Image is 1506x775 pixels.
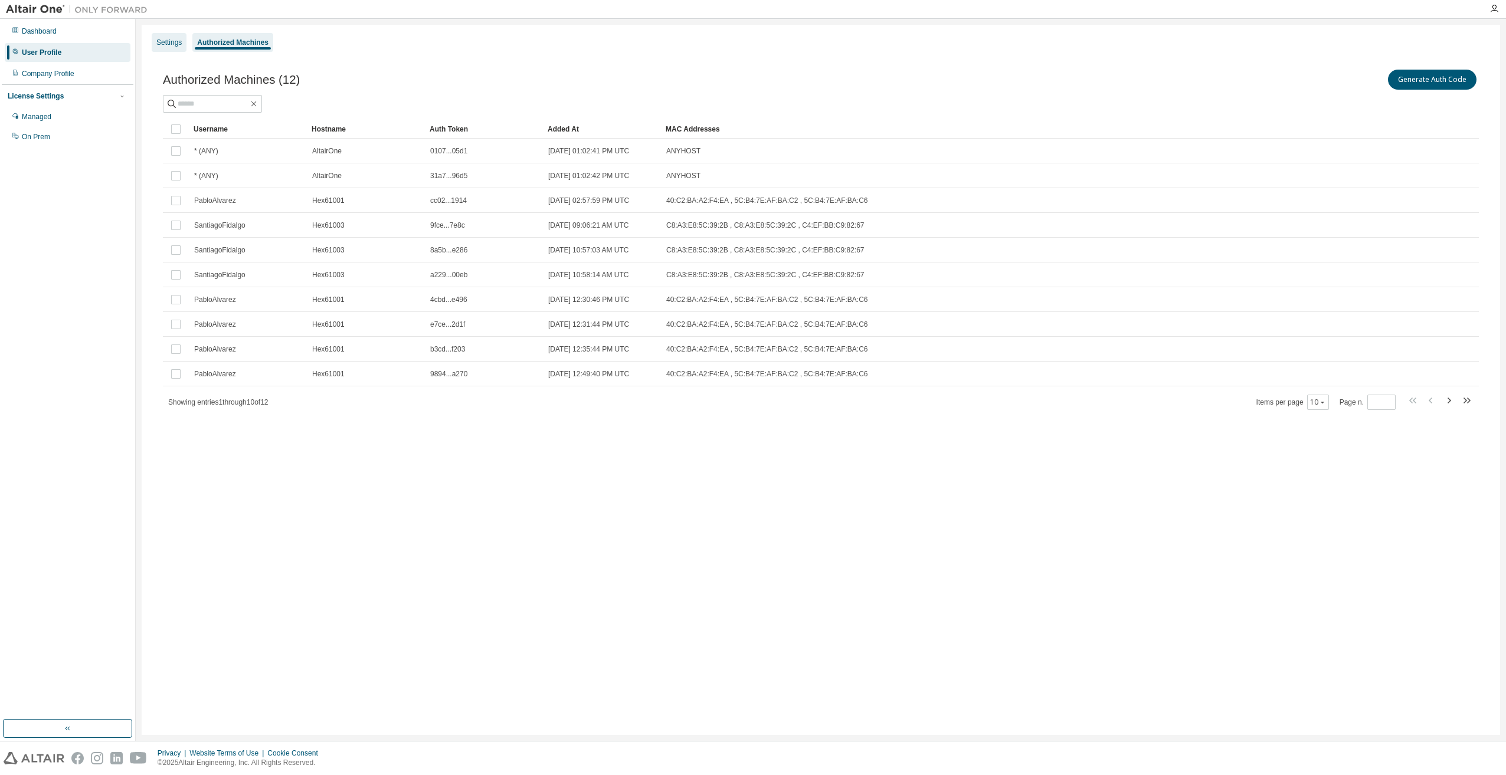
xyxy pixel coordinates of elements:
div: Authorized Machines [197,38,269,47]
div: Hostname [312,120,420,139]
span: PabloAlvarez [194,196,236,205]
span: 9894...a270 [430,369,467,379]
img: facebook.svg [71,752,84,764]
div: On Prem [22,132,50,142]
img: linkedin.svg [110,752,123,764]
span: [DATE] 12:31:44 PM UTC [548,320,629,329]
span: 40:C2:BA:A2:F4:EA , 5C:B4:7E:AF:BA:C2 , 5C:B4:7E:AF:BA:C6 [666,344,868,354]
span: ANYHOST [666,171,700,180]
span: 40:C2:BA:A2:F4:EA , 5C:B4:7E:AF:BA:C2 , 5C:B4:7E:AF:BA:C6 [666,369,868,379]
span: 40:C2:BA:A2:F4:EA , 5C:B4:7E:AF:BA:C2 , 5C:B4:7E:AF:BA:C6 [666,196,868,205]
span: [DATE] 12:49:40 PM UTC [548,369,629,379]
div: Managed [22,112,51,121]
span: a229...00eb [430,270,467,280]
span: Hex61003 [312,221,345,230]
div: Settings [156,38,182,47]
span: 0107...05d1 [430,146,467,156]
img: altair_logo.svg [4,752,64,764]
span: C8:A3:E8:5C:39:2B , C8:A3:E8:5C:39:2C , C4:EF:BB:C9:82:67 [666,270,865,280]
span: C8:A3:E8:5C:39:2B , C8:A3:E8:5C:39:2C , C4:EF:BB:C9:82:67 [666,221,865,230]
span: [DATE] 01:02:42 PM UTC [548,171,629,180]
button: Generate Auth Code [1388,70,1476,90]
span: e7ce...2d1f [430,320,465,329]
span: PabloAlvarez [194,369,236,379]
span: PabloAlvarez [194,295,236,304]
div: Added At [548,120,656,139]
img: youtube.svg [130,752,147,764]
span: Hex61001 [312,295,345,304]
span: AltairOne [312,146,342,156]
span: [DATE] 10:58:14 AM UTC [548,270,629,280]
span: * (ANY) [194,171,218,180]
div: License Settings [8,91,64,101]
span: 8a5b...e286 [430,245,467,255]
span: C8:A3:E8:5C:39:2B , C8:A3:E8:5C:39:2C , C4:EF:BB:C9:82:67 [666,245,865,255]
span: [DATE] 12:35:44 PM UTC [548,344,629,354]
span: Page n. [1340,395,1396,410]
div: Privacy [158,748,189,758]
img: instagram.svg [91,752,103,764]
span: cc02...1914 [430,196,467,205]
div: User Profile [22,48,61,57]
span: [DATE] 10:57:03 AM UTC [548,245,629,255]
span: 31a7...96d5 [430,171,467,180]
span: Hex61003 [312,245,345,255]
div: MAC Addresses [666,120,1355,139]
span: Hex61003 [312,270,345,280]
span: SantiagoFidalgo [194,221,245,230]
p: © 2025 Altair Engineering, Inc. All Rights Reserved. [158,758,325,768]
div: Company Profile [22,69,74,78]
span: SantiagoFidalgo [194,245,245,255]
span: AltairOne [312,171,342,180]
span: Hex61001 [312,320,345,329]
img: Altair One [6,4,153,15]
span: b3cd...f203 [430,344,465,354]
span: PabloAlvarez [194,344,236,354]
span: SantiagoFidalgo [194,270,245,280]
span: [DATE] 01:02:41 PM UTC [548,146,629,156]
span: Authorized Machines (12) [163,73,300,87]
span: [DATE] 02:57:59 PM UTC [548,196,629,205]
div: Dashboard [22,27,57,36]
span: Items per page [1256,395,1329,410]
div: Website Terms of Use [189,748,267,758]
span: Showing entries 1 through 10 of 12 [168,398,269,406]
span: 40:C2:BA:A2:F4:EA , 5C:B4:7E:AF:BA:C2 , 5C:B4:7E:AF:BA:C6 [666,320,868,329]
span: Hex61001 [312,196,345,205]
span: * (ANY) [194,146,218,156]
button: 10 [1310,398,1326,407]
span: [DATE] 12:30:46 PM UTC [548,295,629,304]
span: PabloAlvarez [194,320,236,329]
div: Auth Token [430,120,538,139]
span: [DATE] 09:06:21 AM UTC [548,221,629,230]
span: 9fce...7e8c [430,221,465,230]
span: Hex61001 [312,344,345,354]
div: Cookie Consent [267,748,325,758]
span: ANYHOST [666,146,700,156]
div: Username [194,120,302,139]
span: 40:C2:BA:A2:F4:EA , 5C:B4:7E:AF:BA:C2 , 5C:B4:7E:AF:BA:C6 [666,295,868,304]
span: 4cbd...e496 [430,295,467,304]
span: Hex61001 [312,369,345,379]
